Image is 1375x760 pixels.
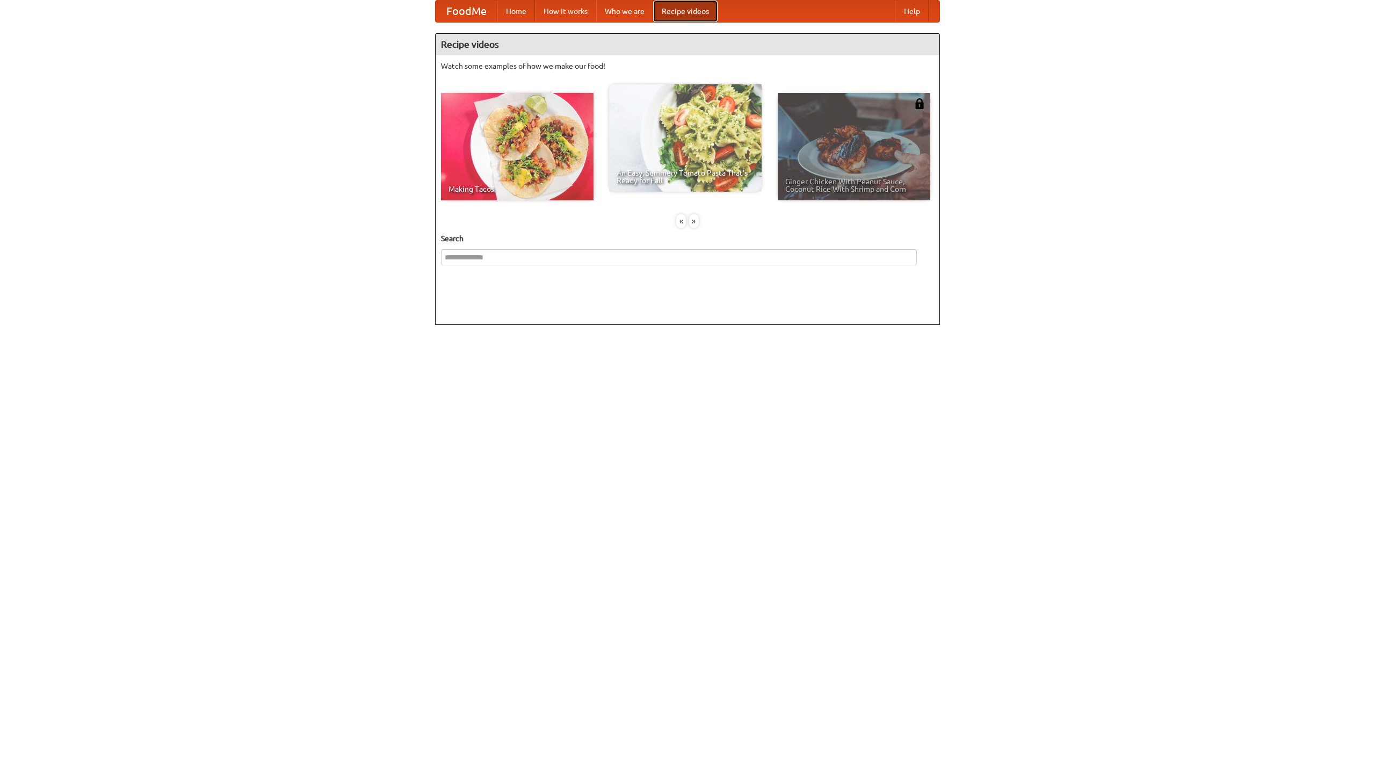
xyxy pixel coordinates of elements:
a: An Easy, Summery Tomato Pasta That's Ready for Fall [609,84,762,192]
span: Making Tacos [448,185,586,193]
a: Help [895,1,929,22]
span: An Easy, Summery Tomato Pasta That's Ready for Fall [617,169,754,184]
img: 483408.png [914,98,925,109]
a: FoodMe [436,1,497,22]
p: Watch some examples of how we make our food! [441,61,934,71]
a: Making Tacos [441,93,594,200]
div: » [689,214,699,228]
a: Home [497,1,535,22]
div: « [676,214,686,228]
h5: Search [441,233,934,244]
h4: Recipe videos [436,34,939,55]
a: How it works [535,1,596,22]
a: Who we are [596,1,653,22]
a: Recipe videos [653,1,718,22]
